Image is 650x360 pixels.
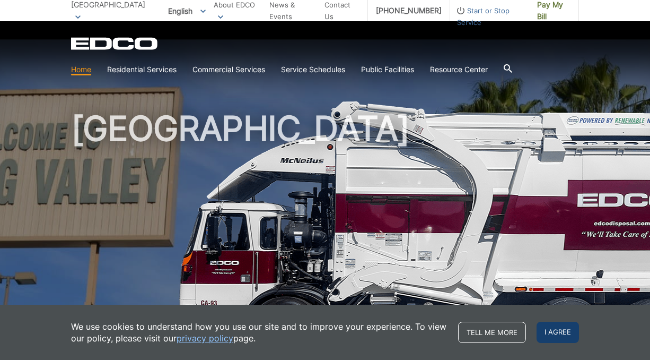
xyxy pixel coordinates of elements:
[71,321,447,344] p: We use cookies to understand how you use our site and to improve your experience. To view our pol...
[192,64,265,75] a: Commercial Services
[71,112,579,345] h1: [GEOGRAPHIC_DATA]
[361,64,414,75] a: Public Facilities
[71,64,91,75] a: Home
[107,64,177,75] a: Residential Services
[430,64,488,75] a: Resource Center
[71,37,159,50] a: EDCD logo. Return to the homepage.
[537,322,579,343] span: I agree
[458,322,526,343] a: Tell me more
[177,332,233,344] a: privacy policy
[281,64,345,75] a: Service Schedules
[160,2,214,20] span: English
